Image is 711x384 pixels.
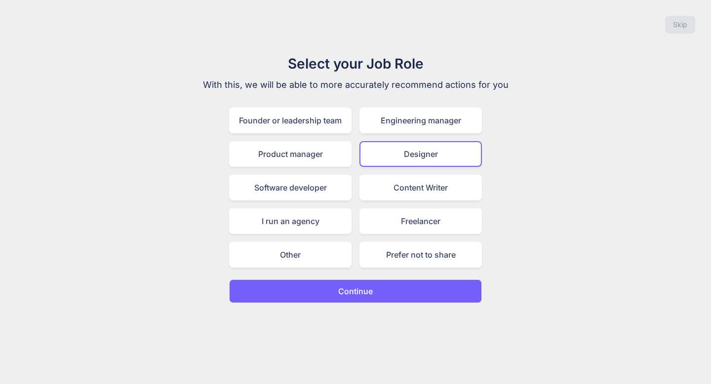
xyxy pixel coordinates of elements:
div: Founder or leadership team [229,108,352,133]
button: Continue [229,279,482,303]
h1: Select your Job Role [190,53,521,74]
div: Software developer [229,175,352,200]
button: Skip [665,16,695,34]
div: Engineering manager [359,108,482,133]
div: Designer [359,141,482,167]
div: I run an agency [229,208,352,234]
p: With this, we will be able to more accurately recommend actions for you [190,78,521,92]
p: Continue [338,285,373,297]
div: Prefer not to share [359,242,482,268]
div: Other [229,242,352,268]
div: Freelancer [359,208,482,234]
div: Content Writer [359,175,482,200]
div: Product manager [229,141,352,167]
